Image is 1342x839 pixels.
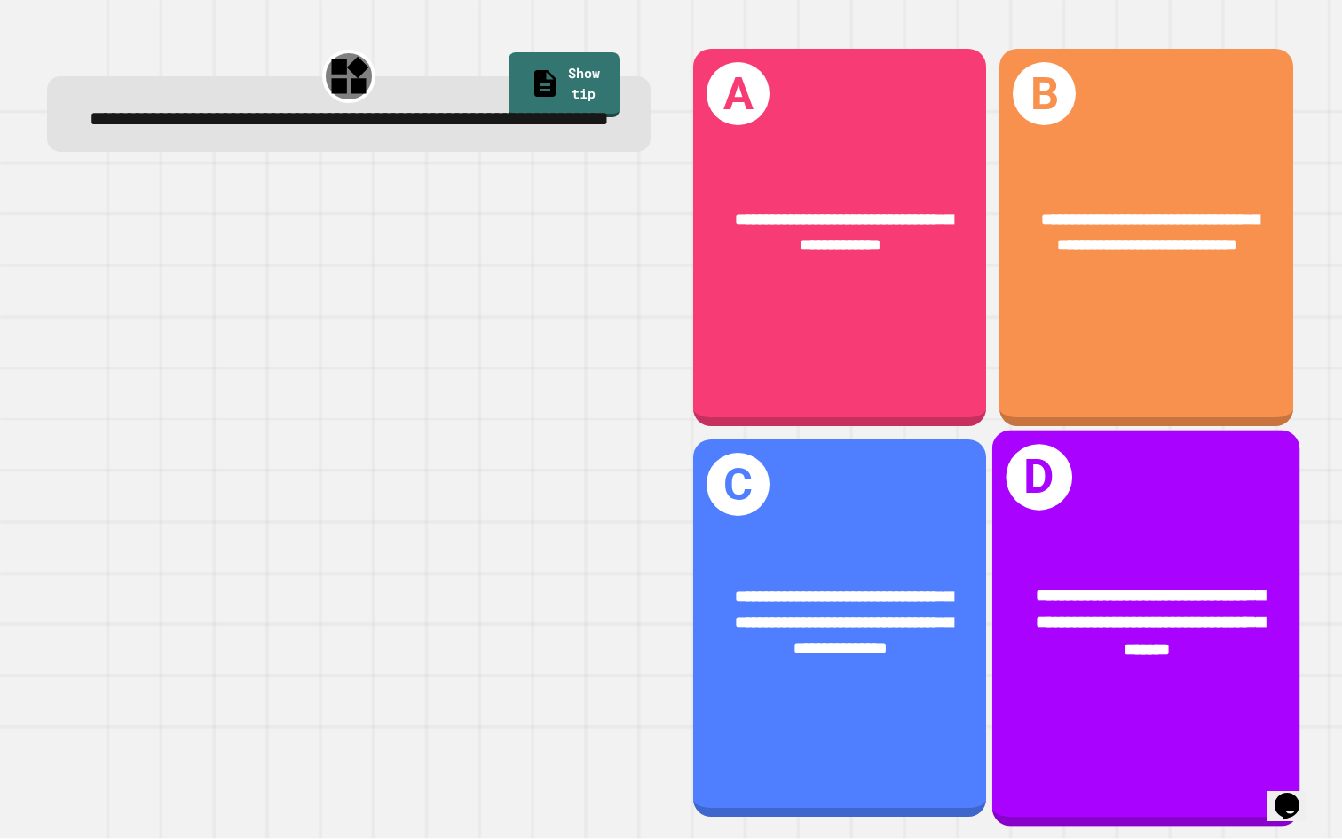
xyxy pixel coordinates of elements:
[1006,444,1072,510] h1: D
[707,62,770,125] h1: A
[707,453,770,516] h1: C
[1267,768,1324,821] iframe: chat widget
[1013,62,1076,125] h1: B
[509,52,620,118] a: Show tip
